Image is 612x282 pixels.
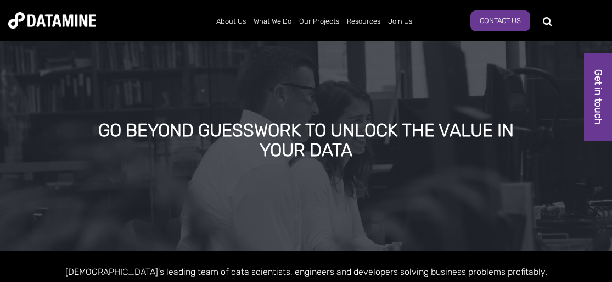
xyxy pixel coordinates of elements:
a: Resources [343,7,384,36]
a: Join Us [384,7,416,36]
a: What We Do [250,7,295,36]
a: Our Projects [295,7,343,36]
div: GO BEYOND GUESSWORK TO UNLOCK THE VALUE IN YOUR DATA [75,121,537,160]
a: About Us [212,7,250,36]
a: Contact Us [470,10,530,31]
p: [DEMOGRAPHIC_DATA]'s leading team of data scientists, engineers and developers solving business p... [8,264,604,279]
a: Get in touch [584,53,612,141]
img: Datamine [8,12,96,29]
